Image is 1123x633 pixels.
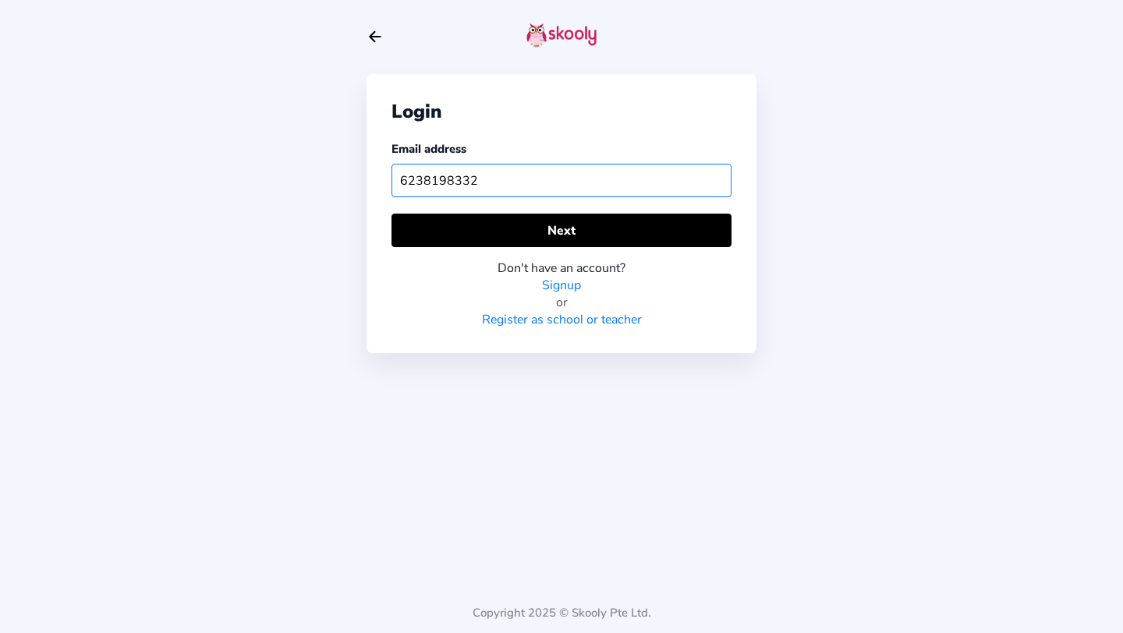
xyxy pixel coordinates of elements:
button: arrow back outline [367,28,384,45]
a: Signup [542,277,581,294]
input: Your email address [391,164,732,197]
div: Login [391,99,732,124]
div: Don't have an account? [391,260,732,277]
a: Register as school or teacher [482,311,642,328]
label: Email address [391,141,466,157]
img: skooly-logo.png [526,23,597,48]
div: or [391,294,732,311]
button: Next [391,214,732,247]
